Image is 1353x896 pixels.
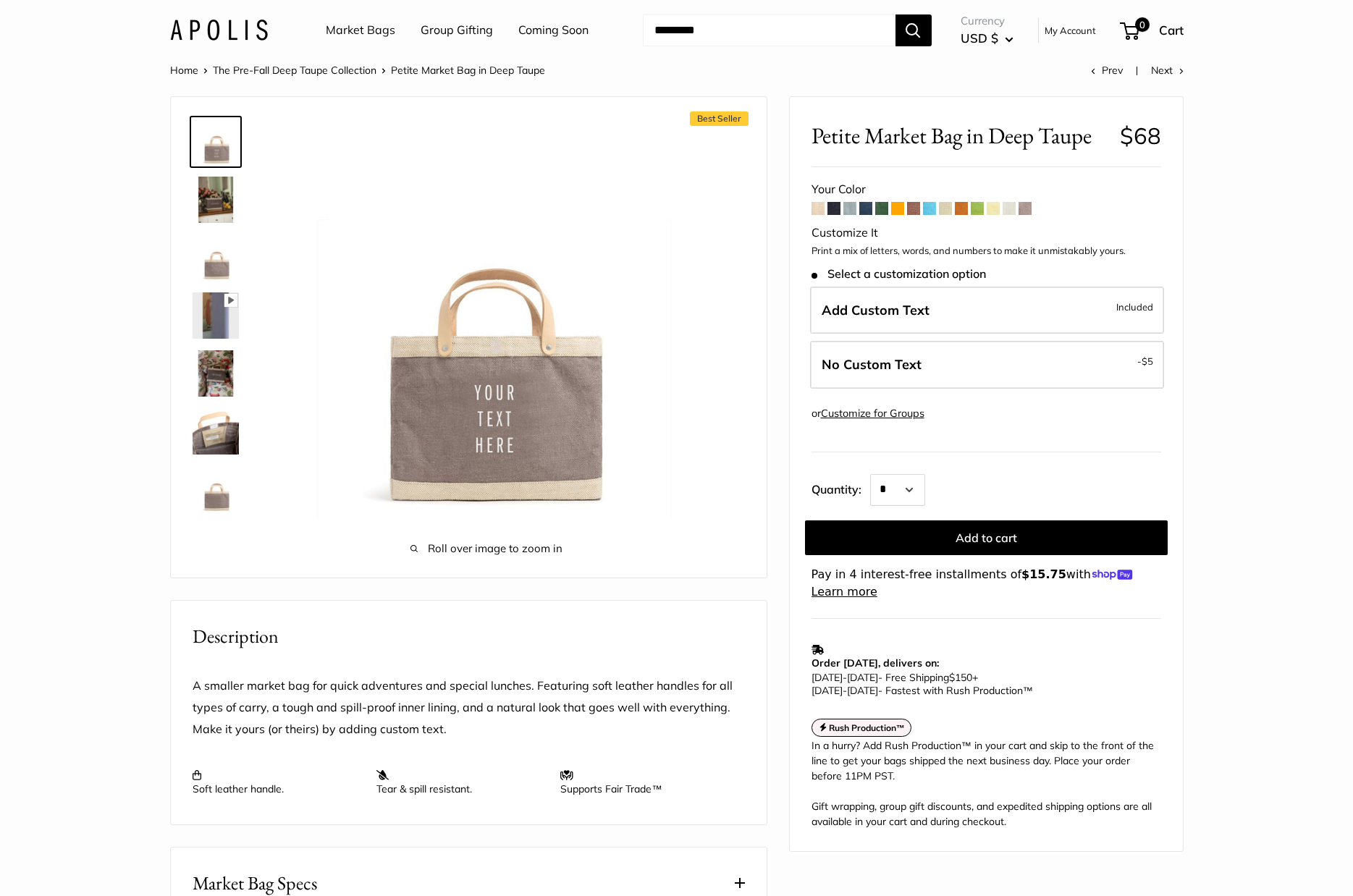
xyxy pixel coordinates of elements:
p: Soft leather handle. [193,769,362,795]
button: Add to cart [805,520,1168,555]
h2: Description [193,622,745,651]
p: Print a mix of letters, words, and numbers to make it unmistakably yours. [812,244,1161,258]
img: Petite Market Bag in Deep Taupe [193,350,239,397]
a: My Account [1045,22,1096,39]
label: Leave Blank [810,341,1164,389]
span: - Fastest with Rush Production™ [812,684,1033,697]
a: Petite Market Bag in Deep Taupe [190,289,242,342]
p: Tear & spill resistant. [376,769,546,795]
span: $68 [1120,122,1161,150]
span: Currency [961,11,1013,31]
span: $5 [1142,355,1153,367]
button: USD $ [961,27,1013,50]
a: Petite Market Bag in Deep Taupe [190,232,242,284]
p: Supports Fair Trade™ [560,769,730,795]
span: Petite Market Bag in Deep Taupe [812,122,1109,149]
a: Next [1151,64,1184,77]
span: Included [1116,298,1153,316]
img: Petite Market Bag in Deep Taupe [193,466,239,512]
span: - [843,684,847,697]
a: Petite Market Bag in Deep Taupe [190,463,242,515]
span: $150 [949,671,972,684]
a: Petite Market Bag in Deep Taupe [190,116,242,168]
img: Petite Market Bag in Deep Taupe [193,408,239,455]
span: Roll over image to zoom in [287,538,686,559]
span: USD $ [961,30,998,46]
span: 0 [1134,17,1149,32]
div: In a hurry? Add Rush Production™ in your cart and skip to the front of the line to get your bags ... [812,738,1161,829]
nav: Breadcrumb [170,61,545,80]
a: Group Gifting [421,20,493,41]
button: Search [895,14,932,46]
span: Add Custom Text [822,302,930,318]
p: A smaller market bag for quick adventures and special lunches. Featuring soft leather handles for... [193,675,745,740]
div: Your Color [812,179,1161,200]
span: [DATE] [847,671,878,684]
strong: Rush Production™ [829,722,905,733]
a: Petite Market Bag in Deep Taupe [190,405,242,457]
span: Select a customization option [812,267,986,281]
a: The Pre-Fall Deep Taupe Collection [213,64,376,77]
img: Petite Market Bag in Deep Taupe [193,234,239,281]
span: [DATE] [812,684,843,697]
span: [DATE] [847,684,878,697]
span: No Custom Text [822,356,922,373]
a: Petite Market Bag in Deep Taupe [190,174,242,226]
a: Customize for Groups [821,407,924,420]
div: Customize It [812,222,1161,244]
a: Prev [1091,64,1123,77]
img: Petite Market Bag in Deep Taupe [193,119,239,165]
img: Apolis [170,20,268,41]
label: Quantity: [812,470,870,506]
img: Petite Market Bag in Deep Taupe [193,177,239,223]
p: - Free Shipping + [812,671,1154,697]
div: or [812,404,924,423]
a: 0 Cart [1121,19,1184,42]
span: Cart [1159,22,1184,38]
label: Add Custom Text [810,287,1164,334]
a: Market Bags [326,20,395,41]
a: Coming Soon [518,20,589,41]
input: Search... [643,14,895,46]
span: [DATE] [812,671,843,684]
a: Petite Market Bag in Deep Taupe [190,347,242,400]
img: Petite Market Bag in Deep Taupe [287,119,686,518]
span: Petite Market Bag in Deep Taupe [391,64,545,77]
a: Home [170,64,198,77]
strong: Order [DATE], delivers on: [812,656,939,669]
span: Best Seller [690,111,749,126]
span: - [1137,352,1153,370]
span: - [843,671,847,684]
img: Petite Market Bag in Deep Taupe [193,292,239,339]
